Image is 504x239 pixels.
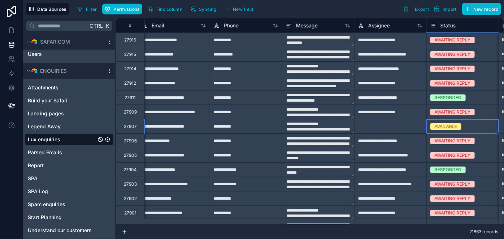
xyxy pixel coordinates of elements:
[37,6,66,12] span: Data Sources
[89,21,104,30] span: Ctrl
[443,6,457,12] span: Import
[152,22,164,29] span: Email
[188,4,222,14] a: Syncing
[296,22,318,29] span: Message
[124,138,137,144] div: 27906
[75,4,100,14] button: Filter
[233,6,253,12] span: New field
[124,152,137,158] div: 27905
[124,109,137,115] div: 27909
[124,80,136,86] div: 27912
[435,210,470,216] div: AWAITING REPLY
[435,224,470,231] div: AWAITING REPLY
[124,210,136,216] div: 27901
[435,123,457,130] div: AVAILABLE
[431,3,459,15] button: Import
[188,4,219,14] button: Syncing
[462,3,501,15] button: New record
[124,37,136,43] div: 27916
[102,4,142,14] button: Permissions
[124,181,137,187] div: 27903
[368,22,390,29] span: Assignee
[469,229,498,235] span: 21863 records
[123,167,137,173] div: 27904
[435,66,470,72] div: AWAITING REPLY
[124,196,137,202] div: 27902
[125,95,136,101] div: 27911
[102,4,145,14] a: Permissions
[435,138,470,144] div: AWAITING REPLY
[435,109,470,115] div: AWAITING REPLY
[435,152,470,159] div: AWAITING REPLY
[415,6,429,12] span: Export
[435,51,470,58] div: AWAITING REPLY
[124,52,136,57] div: 27915
[199,6,216,12] span: Syncing
[435,80,470,87] div: AWAITING REPLY
[222,4,256,14] button: New field
[435,195,470,202] div: AWAITING REPLY
[156,6,182,12] span: Find column
[124,124,137,129] div: 27907
[105,23,110,28] span: K
[224,22,239,29] span: Phone
[440,22,456,29] span: Status
[435,181,470,187] div: AWAITING REPLY
[121,23,139,28] div: #
[401,3,431,15] button: Export
[113,6,139,12] span: Permissions
[435,37,470,43] div: AWAITING REPLY
[459,3,501,15] a: New record
[435,94,461,101] div: RESPONDED
[124,66,136,72] div: 27914
[435,167,461,173] div: RESPONDED
[86,6,97,12] span: Filter
[145,4,185,14] button: Find column
[473,6,499,12] span: New record
[26,3,69,15] button: Data Sources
